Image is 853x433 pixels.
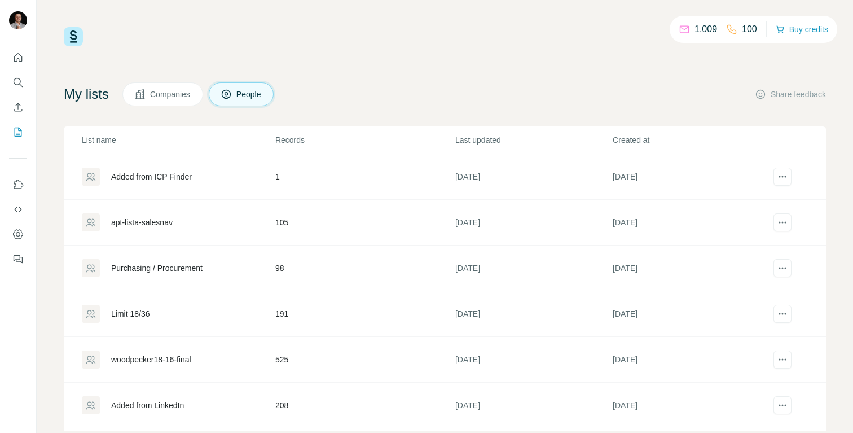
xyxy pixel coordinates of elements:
button: actions [773,396,792,414]
p: Records [275,134,454,146]
td: [DATE] [612,200,770,246]
img: Surfe Logo [64,27,83,46]
span: People [236,89,262,100]
button: Use Surfe API [9,199,27,220]
td: 1 [275,154,455,200]
button: Enrich CSV [9,97,27,117]
td: 191 [275,291,455,337]
button: Dashboard [9,224,27,244]
p: 1,009 [694,23,717,36]
button: Buy credits [776,21,828,37]
td: [DATE] [612,291,770,337]
td: [DATE] [612,337,770,383]
td: 105 [275,200,455,246]
div: Limit 18/36 [111,308,150,320]
td: [DATE] [612,246,770,291]
button: actions [773,213,792,231]
td: [DATE] [455,154,612,200]
td: [DATE] [455,337,612,383]
button: Share feedback [755,89,826,100]
p: Created at [613,134,769,146]
h4: My lists [64,85,109,103]
button: Search [9,72,27,93]
div: woodpecker18-16-final [111,354,191,365]
div: Purchasing / Procurement [111,263,203,274]
td: [DATE] [455,200,612,246]
p: Last updated [455,134,612,146]
p: 100 [742,23,757,36]
button: actions [773,259,792,277]
td: 208 [275,383,455,428]
div: apt-lista-salesnav [111,217,173,228]
td: [DATE] [455,383,612,428]
td: [DATE] [612,383,770,428]
img: Avatar [9,11,27,29]
button: Feedback [9,249,27,269]
td: 525 [275,337,455,383]
span: Companies [150,89,191,100]
button: actions [773,305,792,323]
p: List name [82,134,274,146]
button: actions [773,168,792,186]
td: [DATE] [455,291,612,337]
div: Added from ICP Finder [111,171,192,182]
button: Quick start [9,47,27,68]
td: 98 [275,246,455,291]
td: [DATE] [455,246,612,291]
td: [DATE] [612,154,770,200]
button: Use Surfe on LinkedIn [9,174,27,195]
button: My lists [9,122,27,142]
button: actions [773,351,792,369]
div: Added from LinkedIn [111,400,184,411]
